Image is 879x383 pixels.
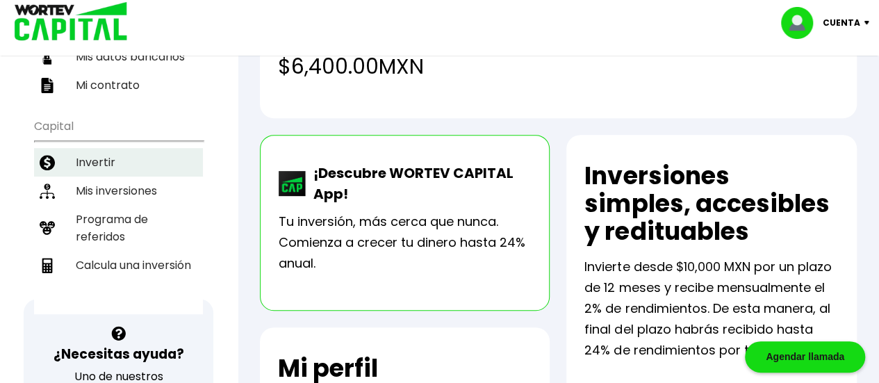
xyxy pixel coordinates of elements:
[860,21,879,25] img: icon-down
[40,78,55,93] img: contrato-icon.f2db500c.svg
[40,258,55,273] img: calculadora-icon.17d418c4.svg
[40,220,55,236] img: recomiendanos-icon.9b8e9327.svg
[34,177,203,205] a: Mis inversiones
[584,162,839,245] h2: Inversiones simples, accesibles y redituables
[278,51,659,82] h4: $6,400.00 MXN
[40,184,55,199] img: inversiones-icon.6695dc30.svg
[279,171,306,196] img: wortev-capital-app-icon
[34,71,203,99] a: Mi contrato
[34,148,203,177] a: Invertir
[584,256,839,361] p: Invierte desde $10,000 MXN por un plazo de 12 meses y recibe mensualmente el 2% de rendimientos. ...
[54,344,184,364] h3: ¿Necesitas ayuda?
[34,251,203,279] a: Calcula una inversión
[40,155,55,170] img: invertir-icon.b3b967d7.svg
[823,13,860,33] p: Cuenta
[34,111,203,314] ul: Capital
[745,341,865,373] div: Agendar llamada
[781,7,823,39] img: profile-image
[306,163,532,204] p: ¡Descubre WORTEV CAPITAL App!
[278,355,378,382] h2: Mi perfil
[40,49,55,65] img: datos-icon.10cf9172.svg
[34,205,203,251] a: Programa de referidos
[279,211,532,274] p: Tu inversión, más cerca que nunca. Comienza a crecer tu dinero hasta 24% anual.
[34,42,203,71] a: Mis datos bancarios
